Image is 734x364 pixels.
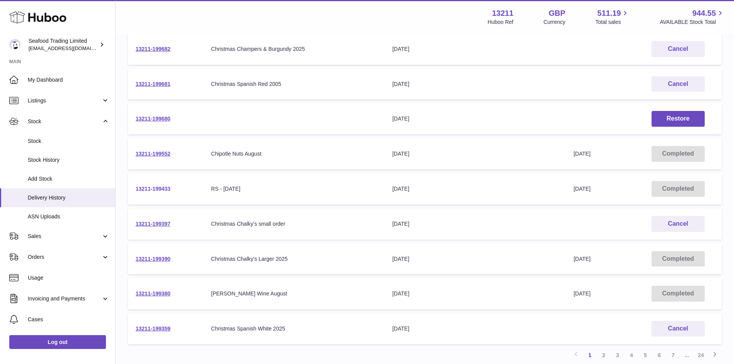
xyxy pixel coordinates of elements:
div: RS - [DATE] [211,185,377,193]
div: Currency [544,18,566,26]
a: 13211-199680 [136,116,170,122]
a: 5 [638,348,652,362]
a: 13211-199397 [136,221,170,227]
a: 13211-199433 [136,186,170,192]
strong: 13211 [492,8,514,18]
span: Stock History [28,156,109,164]
span: [EMAIL_ADDRESS][DOMAIN_NAME] [29,45,113,51]
a: 6 [652,348,666,362]
span: [DATE] [574,290,591,297]
span: Invoicing and Payments [28,295,101,302]
div: [DATE] [392,255,558,263]
button: Cancel [652,41,705,57]
div: [DATE] [392,185,558,193]
a: 944.55 AVAILABLE Stock Total [660,8,725,26]
span: ASN Uploads [28,213,109,220]
span: Delivery History [28,194,109,201]
button: Cancel [652,321,705,337]
div: Christmas Champers & Burgundy 2025 [211,45,377,53]
a: 13211-199359 [136,325,170,332]
img: online@rickstein.com [9,39,21,50]
div: Seafood Trading Limited [29,37,98,52]
div: Christmas Chalky's small order [211,220,377,228]
div: [DATE] [392,290,558,297]
div: [DATE] [392,325,558,332]
a: 24 [694,348,708,362]
div: [DATE] [392,220,558,228]
span: Total sales [595,18,630,26]
a: 13211-199681 [136,81,170,87]
span: 944.55 [692,8,716,18]
div: Christmas Chalky's Larger 2025 [211,255,377,263]
div: Christmas Spanish Red 2005 [211,81,377,88]
a: 13211-199380 [136,290,170,297]
a: 13211-199552 [136,151,170,157]
a: 2 [597,348,611,362]
a: Log out [9,335,106,349]
div: Christmas Spanish White 2025 [211,325,377,332]
span: ... [680,348,694,362]
strong: GBP [549,8,565,18]
div: [DATE] [392,81,558,88]
div: [DATE] [392,45,558,53]
a: 4 [625,348,638,362]
span: Stock [28,118,101,125]
div: [PERSON_NAME] Wine August [211,290,377,297]
span: [DATE] [574,186,591,192]
span: AVAILABLE Stock Total [660,18,725,26]
a: 7 [666,348,680,362]
div: Huboo Ref [488,18,514,26]
a: 13211-199390 [136,256,170,262]
div: [DATE] [392,150,558,158]
span: Listings [28,97,101,104]
a: 13211-199682 [136,46,170,52]
span: Stock [28,138,109,145]
span: Sales [28,233,101,240]
a: 3 [611,348,625,362]
div: Chipotle Nuts August [211,150,377,158]
span: Add Stock [28,175,109,183]
span: [DATE] [574,151,591,157]
span: Orders [28,253,101,261]
button: Cancel [652,76,705,92]
a: 511.19 Total sales [595,8,630,26]
button: Restore [652,111,705,127]
span: Cases [28,316,109,323]
a: 1 [583,348,597,362]
button: Cancel [652,216,705,232]
span: My Dashboard [28,76,109,84]
div: [DATE] [392,115,558,122]
span: [DATE] [574,256,591,262]
span: Usage [28,274,109,282]
span: 511.19 [597,8,621,18]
